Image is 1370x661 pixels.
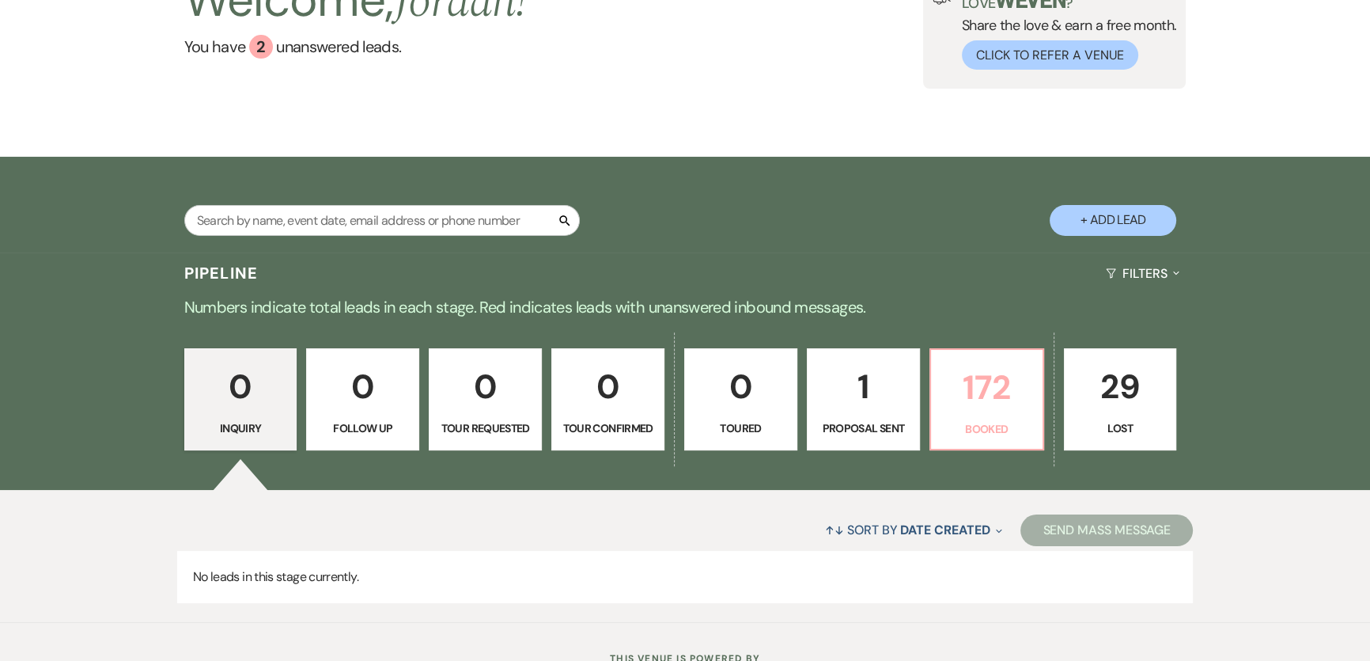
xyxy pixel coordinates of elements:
p: 0 [562,360,654,413]
p: Lost [1074,420,1167,437]
a: 0Follow Up [306,348,419,451]
a: 29Lost [1064,348,1177,451]
p: 29 [1074,360,1167,413]
p: Toured [694,420,787,437]
p: 0 [439,360,532,413]
p: 0 [195,360,287,413]
p: 0 [316,360,409,413]
input: Search by name, event date, email address or phone number [184,205,580,236]
p: Proposal Sent [817,420,910,437]
button: Sort By Date Created [819,509,1009,551]
button: Click to Refer a Venue [962,40,1138,70]
button: + Add Lead [1050,205,1176,236]
p: 172 [940,361,1033,414]
p: Numbers indicate total leads in each stage. Red indicates leads with unanswered inbound messages. [115,294,1255,320]
p: Inquiry [195,420,287,437]
h3: Pipeline [184,262,259,284]
span: Date Created [900,522,990,538]
button: Send Mass Message [1020,515,1193,546]
a: 0Toured [684,348,797,451]
p: Tour Confirmed [562,420,654,437]
p: 1 [817,360,910,413]
span: ↑↓ [825,522,844,538]
p: Follow Up [316,420,409,437]
div: 2 [249,35,273,59]
button: Filters [1099,253,1186,294]
a: 172Booked [929,348,1044,451]
a: You have 2 unanswered leads. [184,35,527,59]
p: Booked [940,420,1033,438]
p: 0 [694,360,787,413]
a: 0Tour Confirmed [551,348,664,451]
p: No leads in this stage currently. [177,551,1193,603]
a: 0Tour Requested [429,348,542,451]
p: Tour Requested [439,420,532,437]
a: 0Inquiry [184,348,297,451]
a: 1Proposal Sent [807,348,920,451]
